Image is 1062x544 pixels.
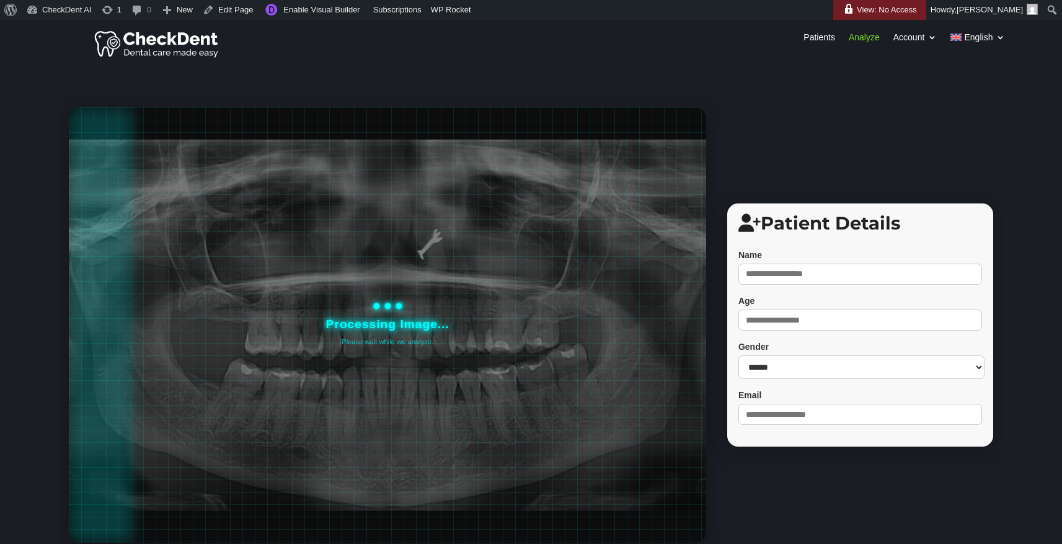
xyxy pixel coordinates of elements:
span: English [965,33,993,42]
label: Gender [738,341,982,352]
span: Processing Image... [326,318,449,329]
a: Patients [803,33,835,47]
img: Checkdent Logo [94,28,220,59]
img: EYwvYoQwAAAAAElFTkSuQmCC [69,140,706,511]
span: Please wait while we analyze. [342,336,433,347]
span: [PERSON_NAME] [957,5,1023,14]
a: Account [893,33,937,47]
h3: Patient Details [738,214,982,238]
img: Arnav Saha [1027,4,1038,15]
label: Name [738,249,982,261]
a: English [950,33,1005,47]
label: Email [738,390,982,401]
a: Analyze [849,33,880,47]
label: Age [738,295,982,306]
